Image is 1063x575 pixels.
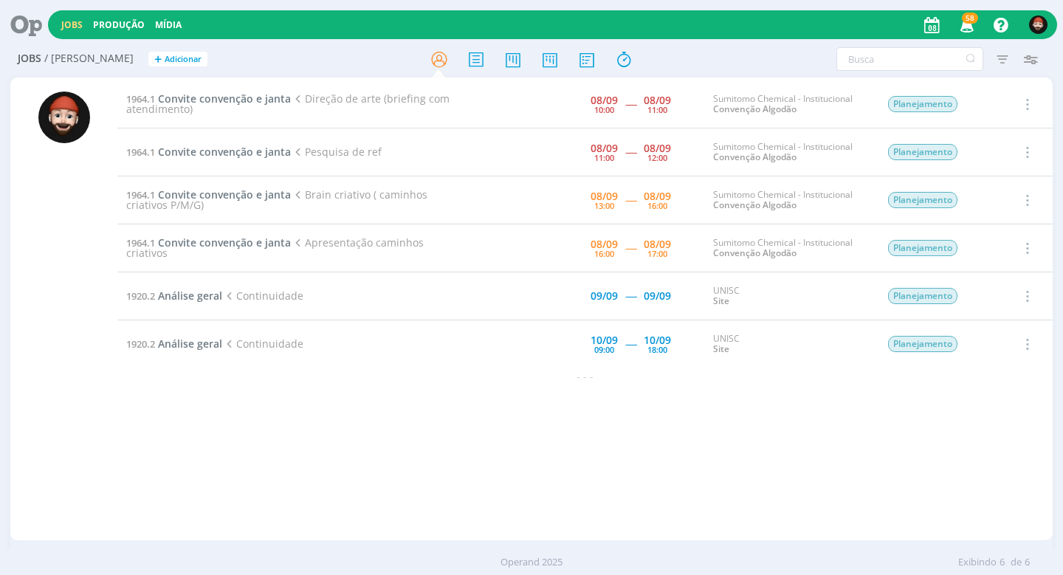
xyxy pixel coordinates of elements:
[713,286,865,307] div: UNISC
[713,334,865,355] div: UNISC
[713,295,729,307] a: Site
[713,199,797,211] a: Convenção Algodão
[57,19,87,31] button: Jobs
[126,289,222,303] a: 1920.2Análise geral
[644,291,671,301] div: 09/09
[126,187,427,212] span: Brain criativo ( caminhos criativos P/M/G)
[625,337,636,351] span: -----
[594,249,614,258] div: 16:00
[591,335,618,345] div: 10/09
[625,193,636,207] span: -----
[888,336,957,352] span: Planejamento
[644,239,671,249] div: 08/09
[644,335,671,345] div: 10/09
[594,345,614,354] div: 09:00
[158,337,222,351] span: Análise geral
[594,106,614,114] div: 10:00
[126,145,155,159] span: 1964.1
[61,18,83,31] a: Jobs
[126,92,449,116] span: Direção de arte (briefing com atendimento)
[38,92,90,143] img: W
[126,235,291,249] a: 1964.1Convite convenção e janta
[888,192,957,208] span: Planejamento
[713,151,797,163] a: Convenção Algodão
[222,289,303,303] span: Continuidade
[126,289,155,303] span: 1920.2
[594,154,614,162] div: 11:00
[625,289,636,303] span: -----
[1000,555,1005,570] span: 6
[126,187,291,202] a: 1964.1Convite convenção e janta
[1029,16,1047,34] img: W
[951,12,981,38] button: 58
[89,19,149,31] button: Produção
[591,143,618,154] div: 08/09
[962,13,978,24] span: 58
[155,18,182,31] a: Mídia
[591,191,618,202] div: 08/09
[644,95,671,106] div: 08/09
[625,97,636,111] span: -----
[647,202,667,210] div: 16:00
[291,145,381,159] span: Pesquisa de ref
[836,47,983,71] input: Busca
[625,241,636,255] span: -----
[126,235,423,260] span: Apresentação caminhos criativos
[644,191,671,202] div: 08/09
[126,92,155,106] span: 1964.1
[154,52,162,67] span: +
[713,238,865,259] div: Sumitomo Chemical - Institucional
[594,202,614,210] div: 13:00
[158,235,291,249] span: Convite convenção e janta
[93,18,145,31] a: Produção
[647,106,667,114] div: 11:00
[644,143,671,154] div: 08/09
[126,92,291,106] a: 1964.1Convite convenção e janta
[117,368,1052,384] div: - - -
[591,291,618,301] div: 09/09
[625,145,636,159] span: -----
[958,555,997,570] span: Exibindo
[888,96,957,112] span: Planejamento
[713,94,865,115] div: Sumitomo Chemical - Institucional
[1028,12,1048,38] button: W
[148,52,207,67] button: +Adicionar
[888,144,957,160] span: Planejamento
[126,188,155,202] span: 1964.1
[165,55,202,64] span: Adicionar
[888,240,957,256] span: Planejamento
[713,142,865,163] div: Sumitomo Chemical - Institucional
[151,19,186,31] button: Mídia
[126,236,155,249] span: 1964.1
[18,52,41,65] span: Jobs
[888,288,957,304] span: Planejamento
[647,249,667,258] div: 17:00
[713,342,729,355] a: Site
[1011,555,1022,570] span: de
[44,52,134,65] span: / [PERSON_NAME]
[222,337,303,351] span: Continuidade
[158,145,291,159] span: Convite convenção e janta
[591,239,618,249] div: 08/09
[713,103,797,115] a: Convenção Algodão
[713,247,797,259] a: Convenção Algodão
[158,289,222,303] span: Análise geral
[126,145,291,159] a: 1964.1Convite convenção e janta
[126,337,222,351] a: 1920.2Análise geral
[158,187,291,202] span: Convite convenção e janta
[713,190,865,211] div: Sumitomo Chemical - Institucional
[158,92,291,106] span: Convite convenção e janta
[647,154,667,162] div: 12:00
[647,345,667,354] div: 18:00
[126,337,155,351] span: 1920.2
[1025,555,1030,570] span: 6
[591,95,618,106] div: 08/09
